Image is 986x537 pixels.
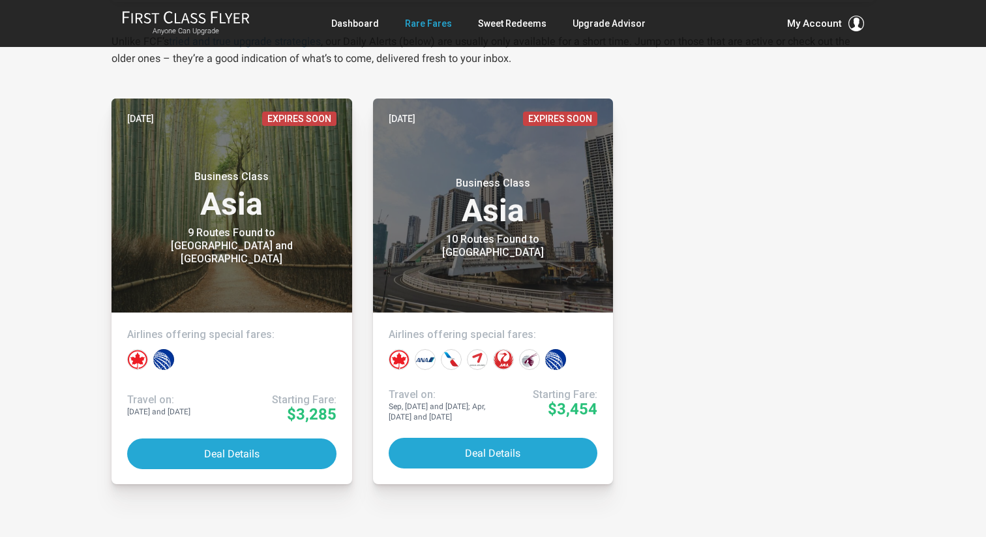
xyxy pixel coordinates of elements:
span: My Account [787,16,842,31]
div: Air Canada [389,349,410,370]
div: United [153,349,174,370]
button: My Account [787,16,864,31]
span: Expires Soon [262,112,336,126]
div: Air Canada [127,349,148,370]
div: 9 Routes Found to [GEOGRAPHIC_DATA] and [GEOGRAPHIC_DATA] [150,226,313,266]
div: United [545,349,566,370]
a: Upgrade Advisor [573,12,646,35]
img: First Class Flyer [122,10,250,24]
div: Asiana [467,349,488,370]
time: [DATE] [389,112,415,126]
a: First Class FlyerAnyone Can Upgrade [122,10,250,37]
small: Business Class [411,177,575,190]
a: Rare Fares [405,12,452,35]
a: [DATE]Expires SoonBusiness ClassAsia9 Routes Found to [GEOGRAPHIC_DATA] and [GEOGRAPHIC_DATA]Airl... [112,99,352,484]
small: Anyone Can Upgrade [122,27,250,36]
div: Japan Airlines [493,349,514,370]
h4: Airlines offering special fares: [389,328,598,341]
a: Dashboard [331,12,379,35]
time: [DATE] [127,112,154,126]
h3: Asia [389,177,598,226]
h3: Asia [127,170,336,220]
a: Sweet Redeems [478,12,546,35]
div: American Airlines [441,349,462,370]
h4: Airlines offering special fares: [127,328,336,341]
p: Unlike FCF’s , our Daily Alerts (below) are usually only available for a short time. Jump on thos... [112,33,874,67]
div: 10 Routes Found to [GEOGRAPHIC_DATA] [411,233,575,259]
small: Business Class [150,170,313,183]
span: Expires Soon [523,112,597,126]
a: tried and true upgrade strategies [169,35,321,48]
div: Qatar [519,349,540,370]
a: [DATE]Expires SoonBusiness ClassAsia10 Routes Found to [GEOGRAPHIC_DATA]Airlines offering special... [373,99,614,484]
div: All Nippon Airways [415,349,436,370]
button: Deal Details [127,438,336,469]
button: Deal Details [389,438,598,468]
